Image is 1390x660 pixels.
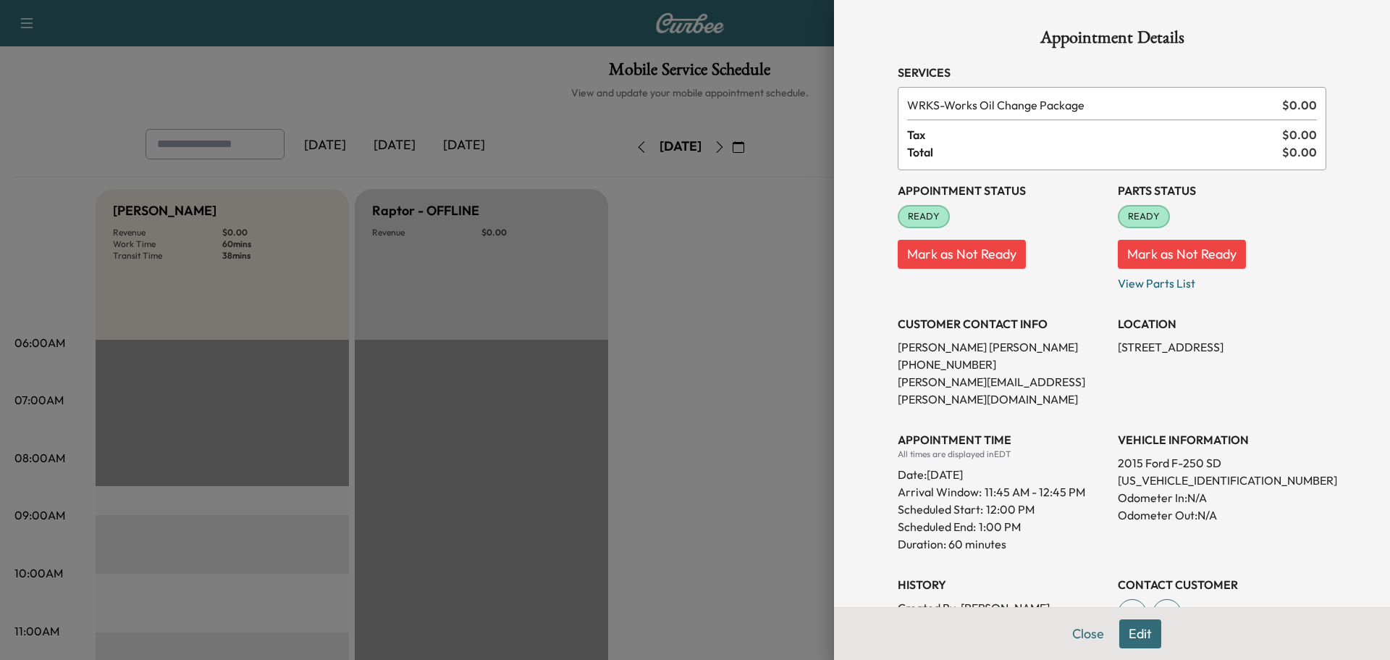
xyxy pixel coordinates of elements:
button: Mark as Not Ready [898,240,1026,269]
h3: APPOINTMENT TIME [898,431,1106,448]
p: Scheduled Start: [898,501,983,518]
span: Works Oil Change Package [907,96,1276,114]
h3: VEHICLE INFORMATION [1118,431,1326,448]
h3: History [898,576,1106,593]
h3: Appointment Status [898,182,1106,199]
p: 2015 Ford F-250 SD [1118,454,1326,472]
p: Created By : [PERSON_NAME] [898,599,1106,617]
p: [US_VEHICLE_IDENTIFICATION_NUMBER] [1118,472,1326,489]
p: Odometer In: N/A [1118,489,1326,506]
h3: Services [898,64,1326,81]
button: Mark as Not Ready [1118,240,1246,269]
div: All times are displayed in EDT [898,448,1106,460]
span: $ 0.00 [1282,126,1317,143]
p: Duration: 60 minutes [898,535,1106,553]
p: [STREET_ADDRESS] [1118,338,1326,356]
h3: LOCATION [1118,315,1326,333]
h1: Appointment Details [898,29,1326,52]
p: Odometer Out: N/A [1118,506,1326,524]
span: READY [899,209,948,224]
button: Close [1063,619,1113,648]
span: Tax [907,126,1282,143]
div: Date: [DATE] [898,460,1106,483]
p: Scheduled End: [898,518,976,535]
p: [PHONE_NUMBER] [898,356,1106,373]
span: $ 0.00 [1282,143,1317,161]
span: 11:45 AM - 12:45 PM [985,483,1085,501]
p: 1:00 PM [979,518,1021,535]
span: $ 0.00 [1282,96,1317,114]
button: Edit [1119,619,1161,648]
h3: CUSTOMER CONTACT INFO [898,315,1106,333]
span: READY [1119,209,1168,224]
p: Arrival Window: [898,483,1106,501]
p: View Parts List [1118,269,1326,292]
h3: Parts Status [1118,182,1326,199]
p: [PERSON_NAME] [PERSON_NAME] [898,338,1106,356]
p: 12:00 PM [986,501,1035,518]
span: Total [907,143,1282,161]
h3: CONTACT CUSTOMER [1118,576,1326,593]
p: [PERSON_NAME][EMAIL_ADDRESS][PERSON_NAME][DOMAIN_NAME] [898,373,1106,408]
